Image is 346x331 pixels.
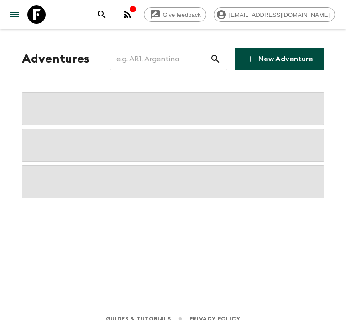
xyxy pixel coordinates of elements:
[158,11,206,18] span: Give feedback
[106,314,171,324] a: Guides & Tutorials
[93,5,111,24] button: search adventures
[22,50,89,68] h1: Adventures
[214,7,335,22] div: [EMAIL_ADDRESS][DOMAIN_NAME]
[5,5,24,24] button: menu
[144,7,206,22] a: Give feedback
[110,46,210,72] input: e.g. AR1, Argentina
[235,48,324,70] a: New Adventure
[189,314,240,324] a: Privacy Policy
[224,11,335,18] span: [EMAIL_ADDRESS][DOMAIN_NAME]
